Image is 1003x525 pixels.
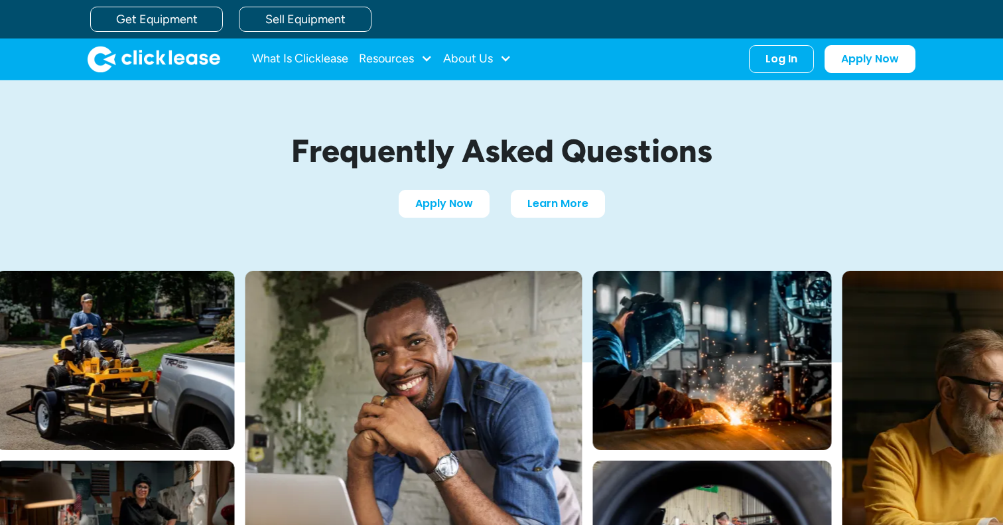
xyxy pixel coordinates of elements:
[359,46,433,72] div: Resources
[88,46,220,72] img: Clicklease logo
[88,46,220,72] a: home
[766,52,797,66] div: Log In
[443,46,511,72] div: About Us
[252,46,348,72] a: What Is Clicklease
[592,271,831,450] img: A welder in a large mask working on a large pipe
[90,7,223,32] a: Get Equipment
[511,190,605,218] a: Learn More
[825,45,915,73] a: Apply Now
[399,190,490,218] a: Apply Now
[190,133,813,169] h1: Frequently Asked Questions
[239,7,371,32] a: Sell Equipment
